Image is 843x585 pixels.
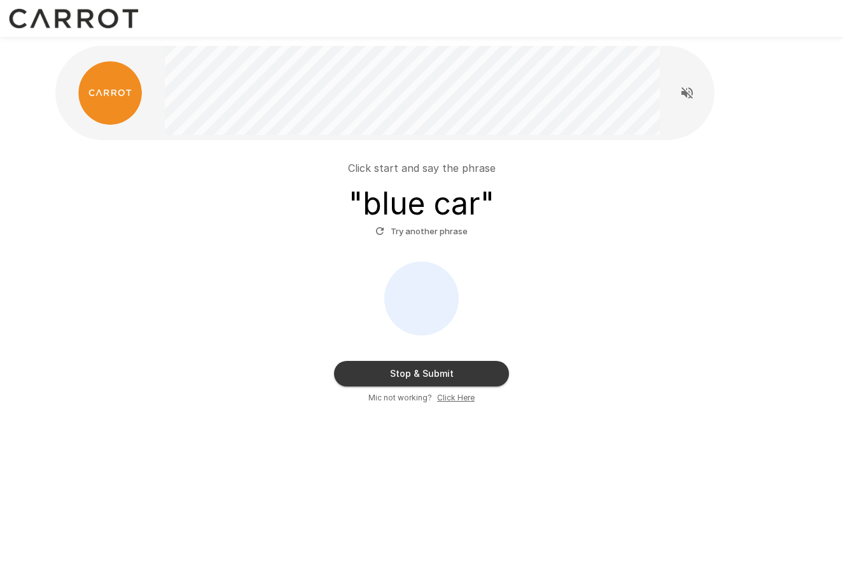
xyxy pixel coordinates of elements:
button: Stop & Submit [334,361,509,386]
button: Read questions aloud [674,80,700,106]
h3: " blue car " [349,186,494,222]
u: Click Here [437,393,475,402]
span: Mic not working? [368,391,432,404]
button: Try another phrase [372,222,471,241]
img: carrot_logo.png [78,61,142,125]
p: Click start and say the phrase [348,160,496,176]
